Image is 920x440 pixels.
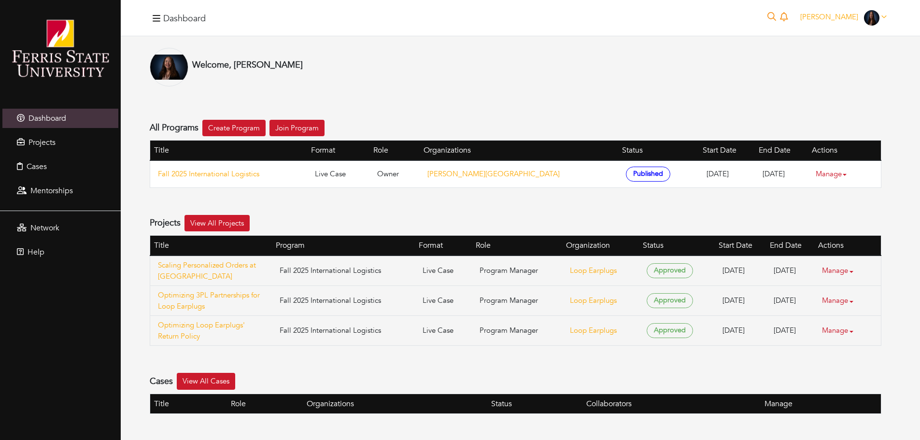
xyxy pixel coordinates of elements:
[2,157,118,176] a: Cases
[28,113,66,124] span: Dashboard
[647,293,694,308] span: Approved
[800,12,858,22] span: [PERSON_NAME]
[272,255,415,286] td: Fall 2025 International Logistics
[369,160,419,187] td: Owner
[822,261,861,280] a: Manage
[184,215,250,232] a: View All Projects
[30,185,73,196] span: Mentorships
[420,141,618,161] th: Organizations
[472,316,562,346] td: Program Manager
[570,326,617,335] a: Loop Earplugs
[192,60,303,71] h4: Welcome, [PERSON_NAME]
[562,236,638,256] th: Organization
[30,223,59,233] span: Network
[307,160,369,187] td: Live Case
[570,266,617,275] a: Loop Earplugs
[761,394,881,413] th: Manage
[158,169,299,180] a: Fall 2025 International Logistics
[2,181,118,200] a: Mentorships
[10,17,111,79] img: ferris-state-university-1.png
[150,123,198,133] h4: All Programs
[27,161,47,172] span: Cases
[639,236,715,256] th: Status
[647,323,694,338] span: Approved
[272,286,415,316] td: Fall 2025 International Logistics
[755,141,808,161] th: End Date
[715,255,765,286] td: [DATE]
[427,169,560,179] a: [PERSON_NAME][GEOGRAPHIC_DATA]
[766,236,814,256] th: End Date
[28,137,56,148] span: Projects
[864,10,879,26] img: DSC00269.png
[415,236,472,256] th: Format
[472,236,562,256] th: Role
[415,316,472,346] td: Live Case
[766,286,814,316] td: [DATE]
[570,296,617,305] a: Loop Earplugs
[150,394,227,413] th: Title
[272,316,415,346] td: Fall 2025 International Logistics
[699,160,755,187] td: [DATE]
[796,12,891,22] a: [PERSON_NAME]
[822,291,861,310] a: Manage
[369,141,419,161] th: Role
[2,109,118,128] a: Dashboard
[808,141,881,161] th: Actions
[816,165,854,184] a: Manage
[715,286,765,316] td: [DATE]
[163,14,206,24] h4: Dashboard
[202,120,266,137] a: Create Program
[618,141,699,161] th: Status
[822,321,861,340] a: Manage
[2,133,118,152] a: Projects
[647,263,694,278] span: Approved
[699,141,755,161] th: Start Date
[472,286,562,316] td: Program Manager
[415,255,472,286] td: Live Case
[766,255,814,286] td: [DATE]
[2,242,118,262] a: Help
[150,48,188,86] img: DSC00269.png
[415,286,472,316] td: Live Case
[177,373,235,390] a: View All Cases
[227,394,303,413] th: Role
[472,255,562,286] td: Program Manager
[755,160,808,187] td: [DATE]
[150,218,181,228] h4: Projects
[269,120,325,137] a: Join Program
[766,316,814,346] td: [DATE]
[307,141,369,161] th: Format
[28,247,44,257] span: Help
[150,141,308,161] th: Title
[272,236,415,256] th: Program
[150,236,272,256] th: Title
[626,167,671,182] span: Published
[487,394,583,413] th: Status
[158,260,264,282] a: Scaling Personalized Orders at [GEOGRAPHIC_DATA]
[150,376,173,387] h4: Cases
[158,320,264,341] a: Optimizing Loop Earplugs' Return Policy
[715,316,765,346] td: [DATE]
[158,290,264,312] a: Optimizing 3PL Partnerships for Loop Earplugs
[2,218,118,238] a: Network
[303,394,487,413] th: Organizations
[814,236,881,256] th: Actions
[582,394,760,413] th: Collaborators
[715,236,765,256] th: Start Date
